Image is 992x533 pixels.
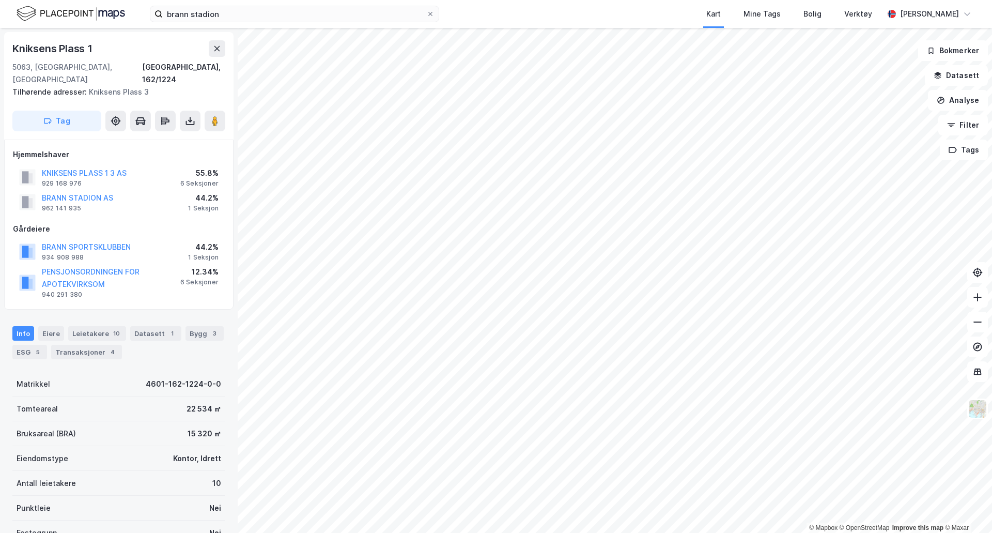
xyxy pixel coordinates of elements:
div: Hjemmelshaver [13,148,225,161]
div: 15 320 ㎡ [188,428,221,440]
div: 10 [111,328,122,339]
span: Tilhørende adresser: [12,87,89,96]
div: 12.34% [180,266,219,278]
div: 44.2% [188,192,219,204]
button: Datasett [925,65,988,86]
div: 3 [209,328,220,339]
div: Kart [706,8,721,20]
button: Filter [938,115,988,135]
div: Bolig [803,8,822,20]
div: 962 141 935 [42,204,81,212]
div: Gårdeiere [13,223,225,235]
div: Tomteareal [17,403,58,415]
div: Eiendomstype [17,452,68,465]
button: Bokmerker [918,40,988,61]
div: 1 Seksjon [188,204,219,212]
iframe: Chat Widget [940,483,992,533]
div: 934 908 988 [42,253,84,262]
div: Info [12,326,34,341]
div: Kniksens Plass 1 [12,40,95,57]
div: 55.8% [180,167,219,179]
div: 940 291 380 [42,291,82,299]
div: 5063, [GEOGRAPHIC_DATA], [GEOGRAPHIC_DATA] [12,61,142,86]
img: logo.f888ab2527a4732fd821a326f86c7f29.svg [17,5,125,23]
div: Bruksareal (BRA) [17,428,76,440]
div: 1 Seksjon [188,253,219,262]
div: Nei [209,502,221,514]
div: [PERSON_NAME] [900,8,959,20]
button: Tags [940,140,988,160]
div: Verktøy [844,8,872,20]
div: 4 [107,347,118,357]
div: 5 [33,347,43,357]
button: Tag [12,111,101,131]
div: Transaksjoner [51,345,122,359]
button: Analyse [928,90,988,111]
div: [GEOGRAPHIC_DATA], 162/1224 [142,61,225,86]
div: ESG [12,345,47,359]
a: Improve this map [892,524,943,531]
div: Matrikkel [17,378,50,390]
div: Eiere [38,326,64,341]
input: Søk på adresse, matrikkel, gårdeiere, leietakere eller personer [163,6,426,22]
div: 44.2% [188,241,219,253]
a: Mapbox [809,524,838,531]
div: Mine Tags [743,8,781,20]
div: 6 Seksjoner [180,278,219,286]
a: OpenStreetMap [840,524,890,531]
img: Z [968,399,987,419]
div: Punktleie [17,502,51,514]
div: 929 168 976 [42,179,82,188]
div: Kniksens Plass 3 [12,86,217,98]
div: Antall leietakere [17,477,76,490]
div: 6 Seksjoner [180,179,219,188]
div: 22 534 ㎡ [187,403,221,415]
div: Datasett [130,326,181,341]
div: Kontor, Idrett [173,452,221,465]
div: Leietakere [68,326,126,341]
div: 4601-162-1224-0-0 [146,378,221,390]
div: Bygg [185,326,224,341]
div: Kontrollprogram for chat [940,483,992,533]
div: 10 [212,477,221,490]
div: 1 [167,328,177,339]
